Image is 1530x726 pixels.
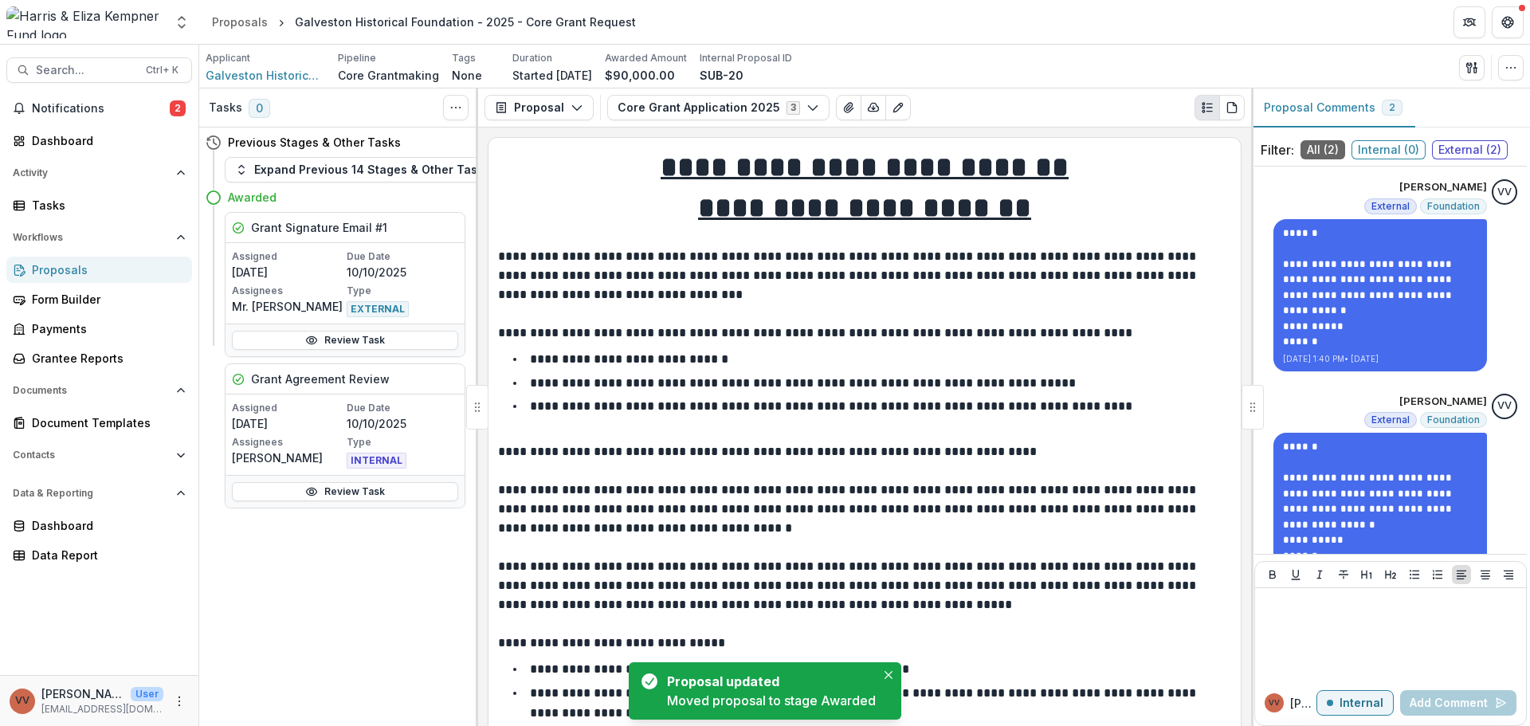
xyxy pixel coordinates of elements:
a: Proposals [6,257,192,283]
h3: Tasks [209,101,242,115]
button: Bullet List [1405,565,1424,584]
img: Harris & Eliza Kempner Fund logo [6,6,164,38]
p: Assignees [232,435,343,449]
p: Assignees [232,284,343,298]
p: None [452,67,482,84]
span: INTERNAL [347,453,406,469]
p: Due Date [347,249,458,264]
div: Dashboard [32,517,179,534]
button: Proposal [484,95,594,120]
a: Dashboard [6,512,192,539]
a: Dashboard [6,128,192,154]
div: Vivian Victoria [1269,699,1280,707]
button: Bold [1263,565,1282,584]
div: Data Report [32,547,179,563]
h5: Grant Signature Email #1 [251,219,387,236]
a: Document Templates [6,410,192,436]
p: Started [DATE] [512,67,592,84]
span: External ( 2 ) [1432,140,1508,159]
div: Dashboard [32,132,179,149]
span: Search... [36,64,136,77]
p: Assigned [232,249,343,264]
span: 0 [249,99,270,118]
div: Payments [32,320,179,337]
p: [PERSON_NAME] [1399,394,1487,410]
button: Notifications2 [6,96,192,121]
p: Duration [512,51,552,65]
p: Core Grantmaking [338,67,439,84]
span: External [1371,414,1410,426]
div: Vivian Victoria [1497,401,1512,411]
p: [DATE] [232,415,343,432]
a: Review Task [232,331,458,350]
button: Internal [1316,690,1394,716]
button: Get Help [1492,6,1524,38]
p: [EMAIL_ADDRESS][DOMAIN_NAME] [41,702,163,716]
p: [PERSON_NAME] [232,449,343,466]
button: Heading 1 [1357,565,1376,584]
button: Align Left [1452,565,1471,584]
span: Contacts [13,449,170,461]
button: Edit as form [885,95,911,120]
div: Vivian Victoria [1497,187,1512,198]
span: Workflows [13,232,170,243]
button: Open Activity [6,160,192,186]
p: [PERSON_NAME] [1290,695,1316,712]
h4: Awarded [228,189,277,206]
button: Open Contacts [6,442,192,468]
a: Proposals [206,10,274,33]
p: Pipeline [338,51,376,65]
a: Form Builder [6,286,192,312]
nav: breadcrumb [206,10,642,33]
a: Grantee Reports [6,345,192,371]
button: Add Comment [1400,690,1516,716]
button: Heading 2 [1381,565,1400,584]
a: Tasks [6,192,192,218]
div: Proposals [212,14,268,30]
div: Document Templates [32,414,179,431]
h4: Previous Stages & Other Tasks [228,134,401,151]
button: Toggle View Cancelled Tasks [443,95,469,120]
span: Documents [13,385,170,396]
p: Awarded Amount [605,51,687,65]
button: Align Right [1499,565,1518,584]
span: Activity [13,167,170,179]
p: SUB-20 [700,67,743,84]
span: EXTERNAL [347,301,409,317]
p: $90,000.00 [605,67,675,84]
div: Form Builder [32,291,179,308]
span: 2 [170,100,186,116]
a: Galveston Historical Foundation [206,67,325,84]
p: User [131,687,163,701]
span: External [1371,201,1410,212]
span: Notifications [32,102,170,116]
div: Vivian Victoria [15,696,29,706]
div: Galveston Historical Foundation - 2025 - Core Grant Request [295,14,636,30]
button: Ordered List [1428,565,1447,584]
div: Tasks [32,197,179,214]
p: Type [347,284,458,298]
button: Search... [6,57,192,83]
p: Applicant [206,51,250,65]
p: Tags [452,51,476,65]
p: Mr. [PERSON_NAME] [232,298,343,315]
p: 10/10/2025 [347,415,458,432]
p: [DATE] 1:40 PM • [DATE] [1283,353,1477,365]
p: Assigned [232,401,343,415]
p: Filter: [1261,140,1294,159]
button: Open Workflows [6,225,192,250]
button: Underline [1286,565,1305,584]
button: PDF view [1219,95,1245,120]
a: Payments [6,316,192,342]
button: Proposal Comments [1251,88,1415,128]
span: Foundation [1427,414,1480,426]
p: Internal Proposal ID [700,51,792,65]
button: Open Data & Reporting [6,481,192,506]
p: 10/10/2025 [347,264,458,281]
h5: Grant Agreement Review [251,371,390,387]
a: Data Report [6,542,192,568]
div: Grantee Reports [32,350,179,367]
button: Expand Previous 14 Stages & Other Tasks [225,157,500,182]
div: Moved proposal to stage Awarded [667,691,876,710]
